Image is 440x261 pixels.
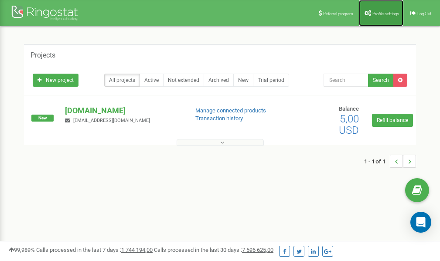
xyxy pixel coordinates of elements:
[121,247,153,253] u: 1 744 194,00
[372,11,399,16] span: Profile settings
[65,105,181,116] p: [DOMAIN_NAME]
[324,74,368,87] input: Search
[31,115,54,122] span: New
[242,247,273,253] u: 7 596 625,00
[140,74,164,87] a: Active
[31,51,55,59] h5: Projects
[36,247,153,253] span: Calls processed in the last 7 days :
[372,114,413,127] a: Refill balance
[253,74,289,87] a: Trial period
[9,247,35,253] span: 99,989%
[163,74,204,87] a: Not extended
[195,115,243,122] a: Transaction history
[323,11,353,16] span: Referral program
[195,107,266,114] a: Manage connected products
[410,212,431,233] div: Open Intercom Messenger
[339,113,359,136] span: 5,00 USD
[339,105,359,112] span: Balance
[204,74,234,87] a: Archived
[364,146,416,176] nav: ...
[233,74,253,87] a: New
[33,74,78,87] a: New project
[368,74,394,87] button: Search
[417,11,431,16] span: Log Out
[73,118,150,123] span: [EMAIL_ADDRESS][DOMAIN_NAME]
[104,74,140,87] a: All projects
[364,155,390,168] span: 1 - 1 of 1
[154,247,273,253] span: Calls processed in the last 30 days :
